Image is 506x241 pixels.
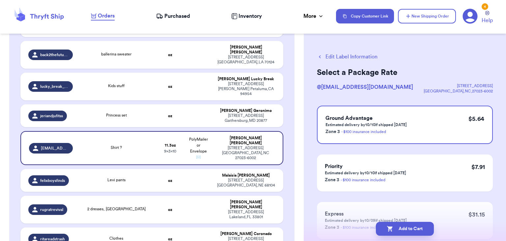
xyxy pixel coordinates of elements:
[40,113,63,119] span: jeriandjufitss
[317,67,493,78] h2: Select a Package Rate
[341,178,385,182] a: - $100 insurance included
[336,9,394,23] button: Copy Customer Link
[341,130,386,134] a: - $100 insurance included
[111,146,122,150] span: Shirt ?
[216,55,275,65] div: [STREET_ADDRESS] [GEOGRAPHIC_DATA] , LA 70124
[168,114,172,118] strong: oz
[482,11,493,24] a: Help
[106,113,127,117] span: Princess set
[325,122,407,127] p: Estimated delivery by 10/10 if shipped [DATE]
[40,84,69,89] span: lucky_break_glass
[40,52,69,57] span: back2thefutureee
[325,116,373,121] span: Ground Advantage
[424,88,493,94] div: [GEOGRAPHIC_DATA] , NC , 27023-6002
[216,146,275,160] div: [STREET_ADDRESS] [GEOGRAPHIC_DATA] , NC 27023-6002
[303,12,324,20] div: More
[216,173,275,178] div: Malaisia [PERSON_NAME]
[239,12,262,20] span: Inventory
[41,146,69,151] span: [EMAIL_ADDRESS][DOMAIN_NAME]
[189,137,208,159] span: PolyMailer or Envelope ✉️
[156,12,190,20] a: Purchased
[325,129,340,134] span: Zone 3
[216,45,275,55] div: [PERSON_NAME] [PERSON_NAME]
[101,52,131,56] span: ballerina sweater
[471,162,485,172] p: $ 7.91
[98,12,115,20] span: Orders
[398,9,456,23] button: New Shipping Order
[216,210,275,220] div: [STREET_ADDRESS] Lakeland , FL 33801
[40,178,65,183] span: felixboysfinds
[216,200,275,210] div: [PERSON_NAME] [PERSON_NAME]
[168,208,172,212] strong: oz
[424,83,493,88] div: [STREET_ADDRESS]
[325,164,343,169] span: Priority
[216,82,275,96] div: [STREET_ADDRESS][PERSON_NAME] Petaluma , CA 94954
[216,231,275,236] div: [PERSON_NAME] Coronado
[108,84,125,88] span: Kids stuff
[164,12,190,20] span: Purchased
[216,136,275,146] div: [PERSON_NAME] [PERSON_NAME]
[216,77,275,82] div: [PERSON_NAME] Lucky Break
[482,3,488,10] div: 4
[165,143,176,147] strong: 11.3 oz
[168,237,172,241] strong: oz
[317,85,413,90] span: @ [EMAIL_ADDRESS][DOMAIN_NAME]
[468,210,485,219] p: $ 31.15
[107,178,126,182] span: Levi pants
[376,222,434,236] button: Add to Cart
[87,207,146,211] span: 2 dresses, [GEOGRAPHIC_DATA]
[168,85,172,88] strong: oz
[216,108,275,113] div: [PERSON_NAME] Geronimo
[325,211,344,217] span: Express
[168,53,172,57] strong: oz
[317,53,378,61] button: Edit Label Information
[463,9,478,24] a: 4
[91,12,115,20] a: Orders
[168,179,172,183] strong: oz
[40,207,63,212] span: rugratrevival
[231,12,262,20] a: Inventory
[325,178,339,182] span: Zone 3
[109,236,123,240] span: Clothes
[216,178,275,188] div: [STREET_ADDRESS] [GEOGRAPHIC_DATA] , NE 68104
[325,170,406,176] p: Estimated delivery by 10/10 if shipped [DATE]
[468,114,484,123] p: $ 5.64
[216,113,275,123] div: [STREET_ADDRESS] Gaithersburg , MD 20877
[482,17,493,24] span: Help
[164,149,176,153] span: 9 x 3 x 10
